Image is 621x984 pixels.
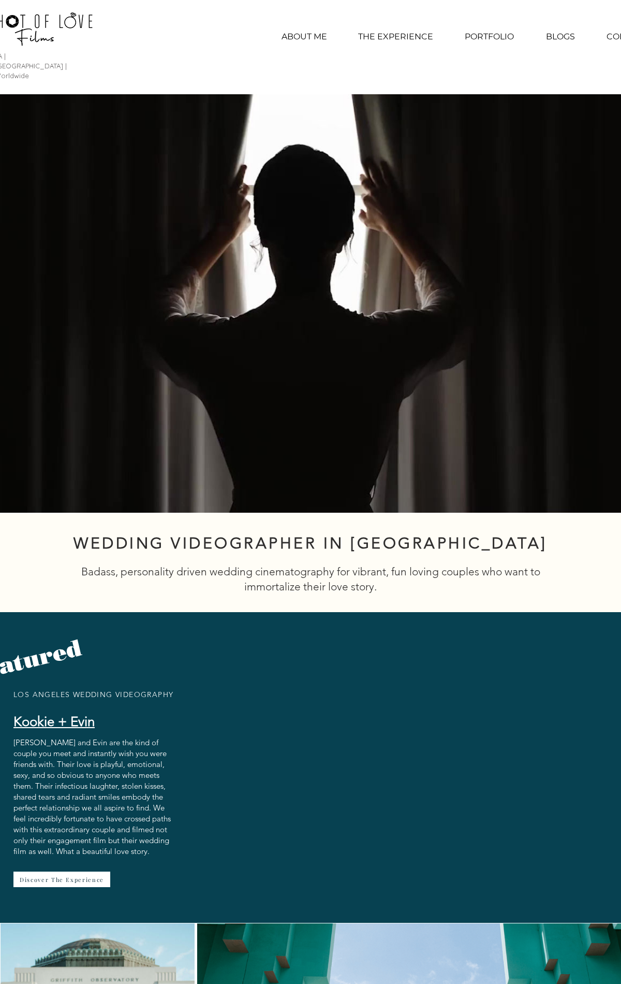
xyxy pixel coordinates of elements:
[276,24,332,50] p: ABOUT ME
[448,24,530,50] div: PORTFOLIO
[20,876,104,884] span: Discover The Experience
[530,24,591,50] a: BLOGS
[541,24,580,50] p: BLOGS
[73,534,548,553] span: WEDDING VIDEOGRAPHER IN [GEOGRAPHIC_DATA]
[265,24,343,50] a: ABOUT ME
[13,737,171,856] span: [PERSON_NAME] and Evin are the kind of couple you meet and instantly wish you were friends with. ...
[353,24,438,50] p: THE EXPERIENCE
[13,690,173,699] span: LOS ANGELES WEDDING VIDEOGRAPHY
[13,872,110,887] a: Discover The Experience
[13,714,95,730] span: Kookie + Evin
[460,24,519,50] p: PORTFOLIO
[81,565,540,593] span: Badass, personality driven wedding cinematography for vibrant, fun loving couples who want to imm...
[343,24,448,50] a: THE EXPERIENCE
